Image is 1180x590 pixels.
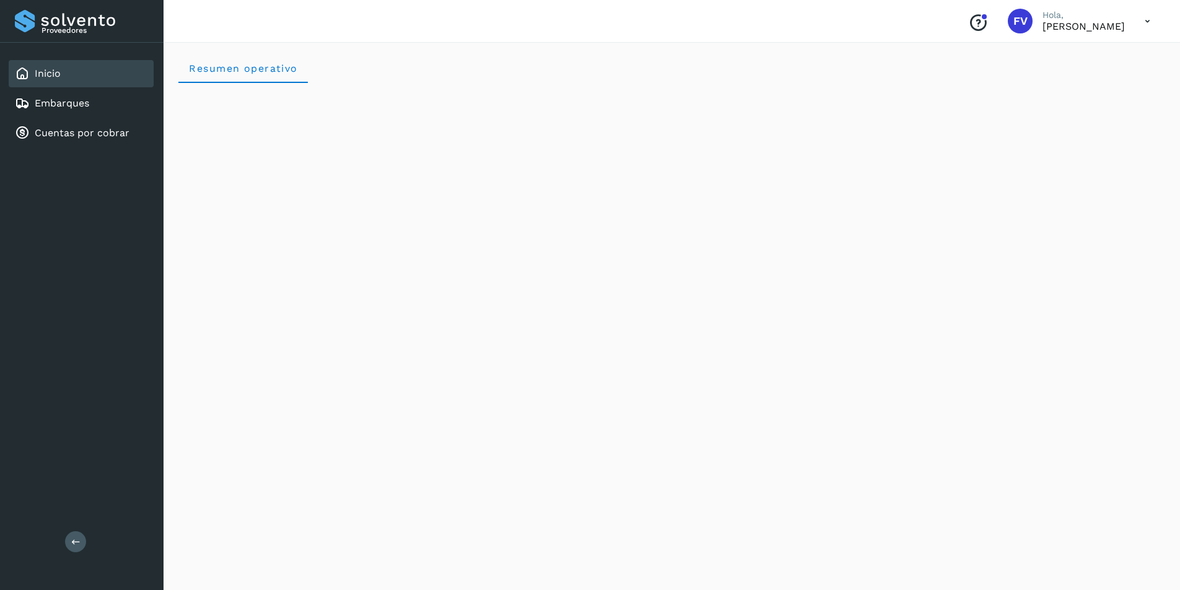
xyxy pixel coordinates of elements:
p: Hola, [1042,10,1125,20]
a: Inicio [35,67,61,79]
p: Proveedores [42,26,149,35]
a: Embarques [35,97,89,109]
a: Cuentas por cobrar [35,127,129,139]
div: Embarques [9,90,154,117]
div: Inicio [9,60,154,87]
span: Resumen operativo [188,63,298,74]
p: FLOR VILCHIS ESPINOSA [1042,20,1125,32]
div: Cuentas por cobrar [9,119,154,147]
